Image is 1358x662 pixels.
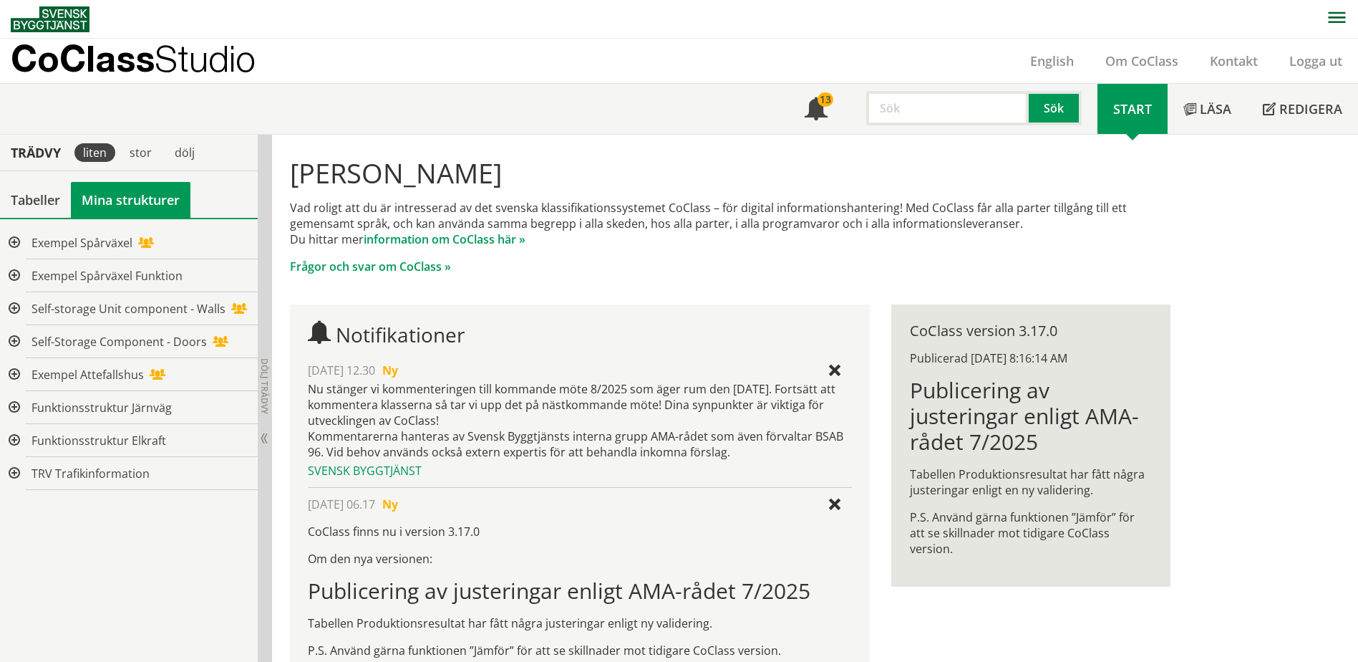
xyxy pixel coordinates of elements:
[31,268,183,284] span: Exempel Spårväxel Funktion
[1029,91,1082,125] button: Sök
[290,200,1170,247] p: Vad roligt att du är intresserad av det svenska klassifikationssystemet CoClass – för digital inf...
[382,496,398,512] span: Ny
[1200,100,1231,117] span: Läsa
[290,259,451,274] a: Frågor och svar om CoClass »
[364,231,525,247] a: information om CoClass här »
[818,92,833,107] div: 13
[910,378,1151,455] h1: Publicering av justeringar enligt AMA-rådet 7/2025
[1014,52,1090,69] a: English
[11,6,89,32] img: Svensk Byggtjänst
[789,84,843,134] a: 13
[308,381,851,460] div: Nu stänger vi kommenteringen till kommande möte 8/2025 som äger rum den [DATE]. Fortsätt att komm...
[11,50,256,67] p: CoClass
[1113,100,1152,117] span: Start
[31,235,132,251] span: Exempel Spårväxel
[308,578,851,604] h1: Publicering av justeringar enligt AMA-rådet 7/2025
[336,321,465,348] span: Notifikationer
[11,39,286,83] a: CoClassStudio
[308,496,375,512] span: [DATE] 06.17
[910,350,1151,366] div: Publicerad [DATE] 8:16:14 AM
[74,143,115,162] div: liten
[31,334,207,350] span: Self-Storage Component - Doors
[1274,52,1358,69] a: Logga ut
[1279,100,1342,117] span: Redigera
[1247,84,1358,134] a: Redigera
[308,363,375,378] span: [DATE] 12.30
[121,143,160,162] div: stor
[308,524,851,539] p: CoClass finns nu i version 3.17.0
[866,91,1029,125] input: Sök
[290,157,1170,188] h1: [PERSON_NAME]
[1097,84,1168,134] a: Start
[155,37,256,80] span: Studio
[910,466,1151,498] p: Tabellen Produktionsresultat har fått några justeringar enligt en ny validering.
[308,551,851,567] p: Om den nya versionen:
[382,363,398,378] span: Ny
[910,509,1151,557] p: P.S. Använd gärna funktionen ”Jämför” för att se skillnader mot tidigare CoClass version.
[31,301,225,317] span: Self-storage Unit component - Walls
[308,463,851,479] div: Svensk Byggtjänst
[308,615,851,631] p: Tabellen Produktionsresultat har fått några justeringar enligt ny validering.
[166,143,203,162] div: dölj
[258,358,271,414] span: Dölj trädvy
[31,466,150,481] span: TRV Trafikinformation
[1194,52,1274,69] a: Kontakt
[31,400,172,416] span: Funktionsstruktur Järnväg
[1168,84,1247,134] a: Läsa
[308,643,851,658] p: P.S. Använd gärna funktionen ”Jämför” för att se skillnader mot tidigare CoClass version.
[910,323,1151,339] div: CoClass version 3.17.0
[805,99,828,122] span: Notifikationer
[71,182,190,218] a: Mina strukturer
[31,367,144,383] span: Exempel Attefallshus
[3,145,69,160] div: Trädvy
[1090,52,1194,69] a: Om CoClass
[31,433,166,448] span: Funktionsstruktur Elkraft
